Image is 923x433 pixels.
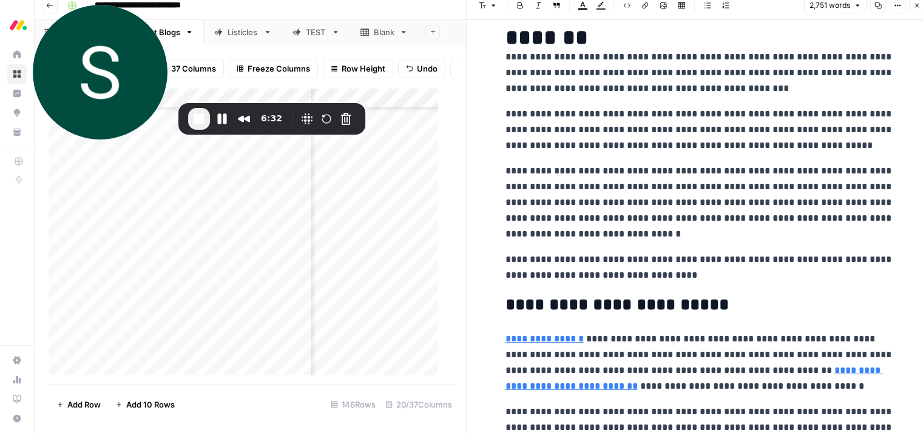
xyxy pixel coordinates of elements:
[306,26,326,38] div: TEST
[7,103,27,123] a: Opportunities
[7,409,27,428] button: Help + Support
[282,20,350,44] a: TEST
[204,20,282,44] a: Listicles
[229,59,318,78] button: Freeze Columns
[7,10,27,40] button: Workspace: Monday.com
[108,395,182,414] button: Add 10 Rows
[228,26,259,38] div: Listicles
[7,351,27,370] a: Settings
[7,64,27,84] a: Browse
[326,395,380,414] div: 146 Rows
[248,62,310,75] span: Freeze Columns
[374,26,394,38] div: Blank
[7,84,27,103] a: Insights
[7,45,27,64] a: Home
[7,123,27,142] a: Your Data
[49,395,108,414] button: Add Row
[417,62,438,75] span: Undo
[152,59,224,78] button: 37 Columns
[323,59,393,78] button: Row Height
[7,14,29,36] img: Monday.com Logo
[398,59,445,78] button: Undo
[342,62,385,75] span: Row Height
[7,370,27,389] a: Usage
[380,395,457,414] div: 20/37 Columns
[350,20,418,44] a: Blank
[67,398,101,411] span: Add Row
[126,398,175,411] span: Add 10 Rows
[171,62,216,75] span: 37 Columns
[7,389,27,409] a: Learning Hub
